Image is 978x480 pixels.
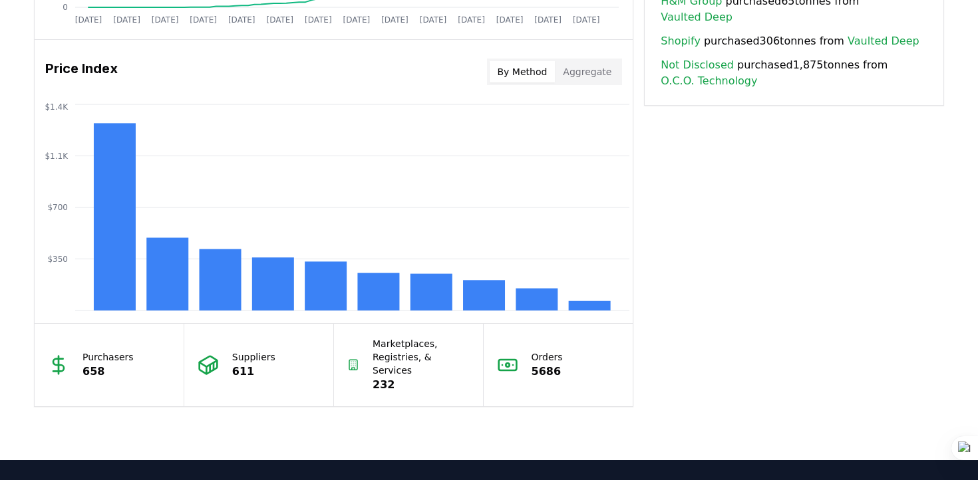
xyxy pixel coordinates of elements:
[381,15,408,25] tspan: [DATE]
[190,15,217,25] tspan: [DATE]
[63,3,68,12] tspan: 0
[661,57,734,73] a: Not Disclosed
[343,15,371,25] tspan: [DATE]
[75,15,102,25] tspan: [DATE]
[534,15,562,25] tspan: [DATE]
[848,33,919,49] a: Vaulted Deep
[45,102,69,112] tspan: $1.4K
[458,15,485,25] tspan: [DATE]
[45,59,118,85] h3: Price Index
[661,9,733,25] a: Vaulted Deep
[266,15,293,25] tspan: [DATE]
[532,350,563,364] p: Orders
[113,15,140,25] tspan: [DATE]
[82,350,134,364] p: Purchasers
[573,15,600,25] tspan: [DATE]
[661,57,927,89] span: purchased 1,875 tonnes from
[305,15,332,25] tspan: [DATE]
[45,152,69,161] tspan: $1.1K
[373,377,470,393] p: 232
[532,364,563,380] p: 5686
[661,73,757,89] a: O.C.O. Technology
[232,350,275,364] p: Suppliers
[47,203,68,212] tspan: $700
[555,61,619,82] button: Aggregate
[82,364,134,380] p: 658
[420,15,447,25] tspan: [DATE]
[373,337,470,377] p: Marketplaces, Registries, & Services
[47,255,68,264] tspan: $350
[228,15,255,25] tspan: [DATE]
[490,61,556,82] button: By Method
[661,33,701,49] a: Shopify
[496,15,524,25] tspan: [DATE]
[232,364,275,380] p: 611
[152,15,179,25] tspan: [DATE]
[661,33,919,49] span: purchased 306 tonnes from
